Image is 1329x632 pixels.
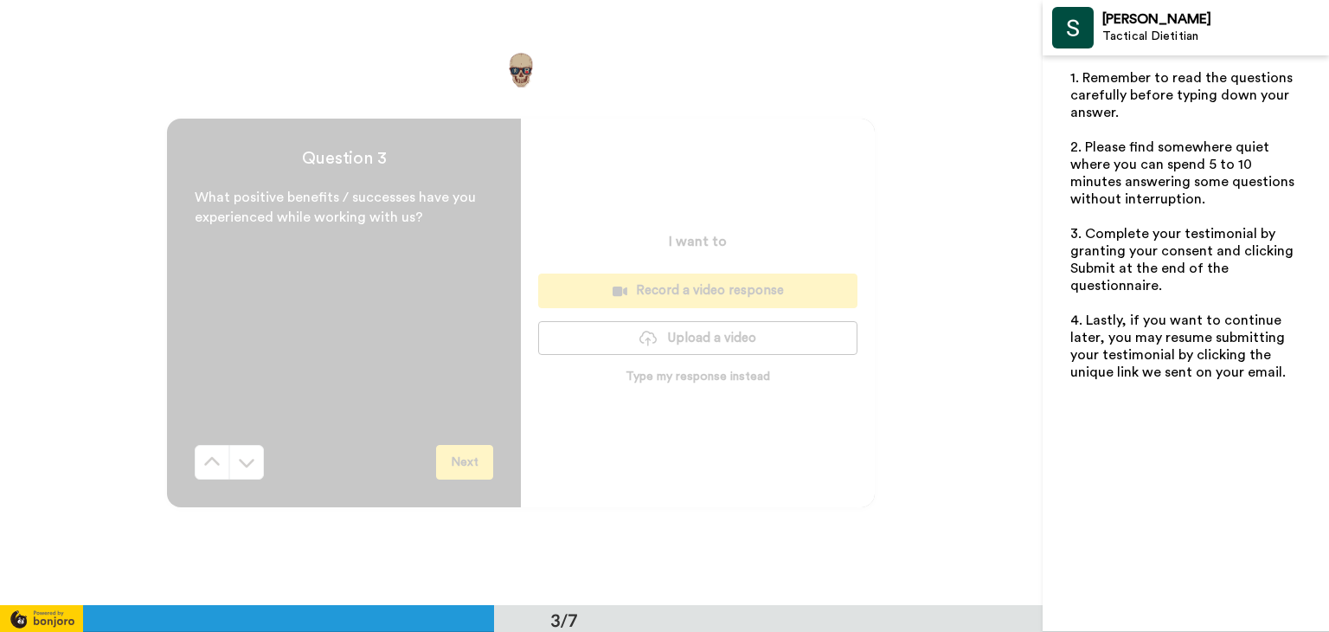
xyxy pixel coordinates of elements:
[1070,71,1296,119] span: 1. Remember to read the questions carefully before typing down your answer.
[195,190,479,224] span: What positive benefits / successes have you experienced while working with us?
[538,321,857,355] button: Upload a video
[626,368,770,385] p: Type my response instead
[1070,140,1298,206] span: 2. Please find somewhere quiet where you can spend 5 to 10 minutes answering some questions witho...
[436,445,493,480] button: Next
[1102,11,1328,28] div: [PERSON_NAME]
[523,608,606,632] div: 3/7
[1102,29,1328,44] div: Tactical Dietitian
[1070,313,1288,379] span: 4. Lastly, if you want to continue later, you may resume submitting your testimonial by clicking ...
[1070,227,1297,293] span: 3. Complete your testimonial by granting your consent and clicking Submit at the end of the quest...
[538,274,857,307] button: Record a video response
[552,281,844,300] div: Record a video response
[1052,7,1094,48] img: Profile Image
[669,231,727,252] p: I want to
[195,146,493,171] h4: Question 3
